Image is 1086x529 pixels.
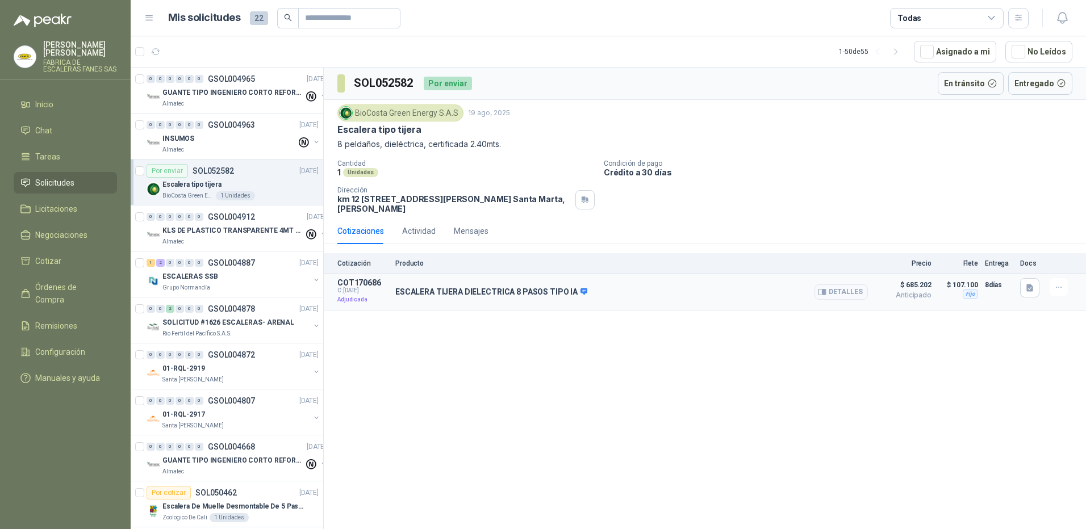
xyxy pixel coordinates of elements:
a: 0 0 0 0 0 0 GSOL004668[DATE] Company LogoGUANTE TIPO INGENIERO CORTO REFORZADOAlmatec [147,440,328,476]
div: Cotizaciones [337,225,384,237]
p: Precio [875,259,932,267]
p: BioCosta Green Energy S.A.S [162,191,214,200]
div: 0 [195,121,203,129]
div: 0 [147,121,155,129]
div: 0 [166,259,174,267]
div: 0 [147,443,155,451]
p: Dirección [337,186,571,194]
button: Asignado a mi [914,41,996,62]
a: Por enviarSOL052582[DATE] Company LogoEscalera tipo tijeraBioCosta Green Energy S.A.S1 Unidades [131,159,323,205]
div: 1 Unidades [216,191,255,200]
h1: Mis solicitudes [168,10,241,26]
button: Entregado [1008,72,1073,95]
div: Unidades [343,168,378,177]
p: [DATE] [299,166,319,177]
div: 0 [166,397,174,405]
p: 8 peldaños, dieléctrica, certificada 2.40mts. [337,138,1072,150]
div: 2 [166,305,174,313]
a: 0 0 0 0 0 0 GSOL004872[DATE] Company Logo01-RQL-2919Santa [PERSON_NAME] [147,348,321,384]
p: 01-RQL-2917 [162,409,205,420]
img: Company Logo [147,182,160,196]
div: 0 [156,305,165,313]
div: 0 [195,443,203,451]
div: 0 [195,75,203,83]
span: Órdenes de Compra [35,281,106,306]
p: FABRICA DE ESCALERAS FANES SAS [43,59,117,73]
p: Escalera tipo tijera [162,179,222,190]
span: Solicitudes [35,177,74,189]
div: 0 [156,397,165,405]
span: 22 [250,11,268,25]
p: [DATE] [307,442,326,452]
p: [PERSON_NAME] [PERSON_NAME] [43,41,117,57]
div: 0 [166,121,174,129]
div: 0 [176,397,184,405]
div: 0 [176,305,184,313]
p: GSOL004912 [208,213,255,221]
span: Configuración [35,346,85,358]
span: Negociaciones [35,229,87,241]
div: Por enviar [147,164,188,178]
p: ESCALERAS SSB [162,271,218,282]
p: Cotización [337,259,389,267]
img: Company Logo [147,136,160,150]
p: Docs [1020,259,1043,267]
p: Entrega [985,259,1013,267]
p: GUANTE TIPO INGENIERO CORTO REFORZADO [162,455,304,466]
img: Company Logo [147,458,160,472]
div: 0 [156,121,165,129]
p: Crédito a 30 días [604,167,1081,177]
p: GSOL004878 [208,305,255,313]
p: Santa [PERSON_NAME] [162,421,224,430]
p: Producto [395,259,868,267]
p: COT170686 [337,278,389,287]
a: 0 0 0 0 0 0 GSOL004807[DATE] Company Logo01-RQL-2917Santa [PERSON_NAME] [147,394,321,430]
div: 0 [185,305,194,313]
p: Santa [PERSON_NAME] [162,375,224,384]
p: [DATE] [307,74,326,85]
div: 0 [156,351,165,359]
p: Adjudicada [337,294,389,305]
div: 0 [176,443,184,451]
button: En tránsito [938,72,1004,95]
div: 0 [176,351,184,359]
div: 0 [195,351,203,359]
p: [DATE] [307,212,326,222]
p: [DATE] [299,396,319,406]
div: 0 [185,397,194,405]
span: Anticipado [875,292,932,299]
div: 0 [147,213,155,221]
span: $ 685.202 [875,278,932,292]
p: GSOL004807 [208,397,255,405]
div: 0 [147,305,155,313]
span: Cotizar [35,255,61,267]
img: Company Logo [147,228,160,242]
div: 0 [147,397,155,405]
p: [DATE] [299,350,319,360]
a: Inicio [14,94,117,115]
a: Órdenes de Compra [14,276,117,310]
div: 0 [185,443,194,451]
p: Grupo Normandía [162,283,210,292]
p: GSOL004963 [208,121,255,129]
div: 0 [185,121,194,129]
p: 01-RQL-2919 [162,363,205,374]
div: 0 [176,121,184,129]
div: 1 - 50 de 55 [839,43,905,61]
div: 1 [147,259,155,267]
div: 0 [166,213,174,221]
span: Manuales y ayuda [35,372,100,384]
p: Flete [938,259,978,267]
div: 0 [195,259,203,267]
div: 0 [156,213,165,221]
img: Company Logo [147,274,160,288]
div: 0 [166,75,174,83]
p: GSOL004668 [208,443,255,451]
p: Escalera tipo tijera [337,124,421,136]
p: Almatec [162,467,184,476]
a: Cotizar [14,250,117,272]
img: Company Logo [147,412,160,426]
div: 2 [156,259,165,267]
p: [DATE] [299,258,319,268]
div: Todas [897,12,921,24]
